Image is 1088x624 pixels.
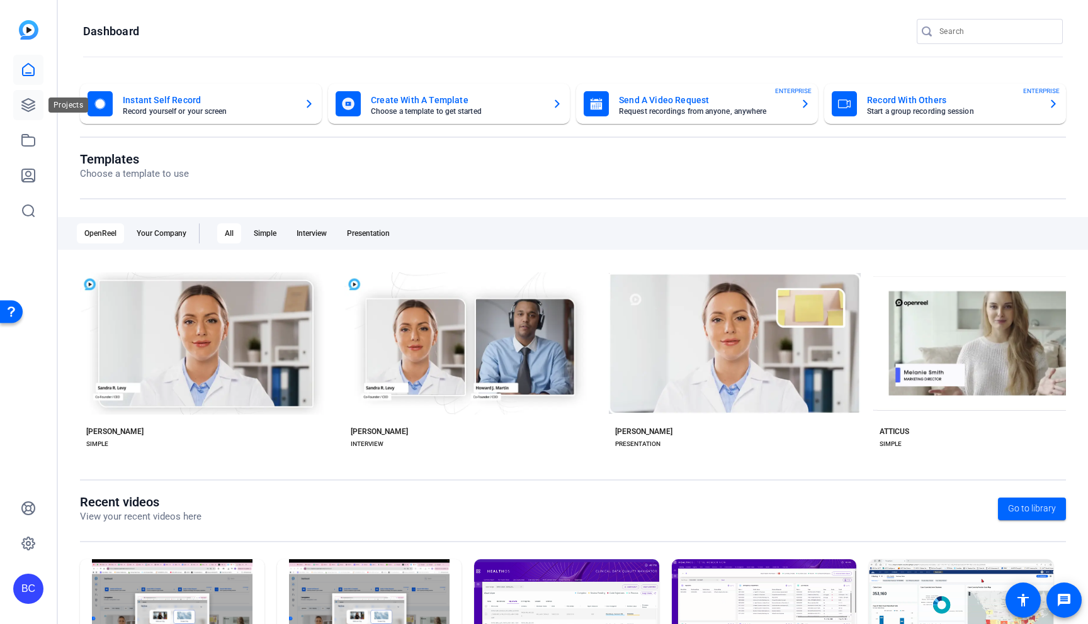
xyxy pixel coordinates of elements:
div: Your Company [129,223,194,243]
span: ENTERPRISE [775,86,812,96]
div: [PERSON_NAME] [615,426,672,437]
mat-icon: message [1057,593,1072,608]
img: blue-gradient.svg [19,20,38,40]
div: Interview [289,223,334,243]
p: View your recent videos here [80,510,201,524]
div: INTERVIEW [351,439,383,449]
div: SIMPLE [880,439,902,449]
mat-card-title: Instant Self Record [123,92,294,108]
h1: Recent videos [80,494,201,510]
mat-card-subtitle: Request recordings from anyone, anywhere [619,108,790,115]
button: Instant Self RecordRecord yourself or your screen [80,84,322,124]
button: Send A Video RequestRequest recordings from anyone, anywhereENTERPRISE [576,84,818,124]
div: ATTICUS [880,426,909,437]
span: Go to library [1008,502,1056,515]
mat-icon: accessibility [1016,593,1031,608]
h1: Dashboard [83,24,139,39]
div: Presentation [339,223,397,243]
div: Simple [246,223,284,243]
button: Create With A TemplateChoose a template to get started [328,84,570,124]
div: SIMPLE [86,439,108,449]
div: [PERSON_NAME] [86,426,144,437]
a: Go to library [998,498,1066,520]
div: All [217,223,241,243]
mat-card-subtitle: Record yourself or your screen [123,108,294,115]
input: Search [939,24,1053,39]
mat-card-subtitle: Choose a template to get started [371,108,542,115]
div: Projects [48,97,88,113]
mat-card-subtitle: Start a group recording session [867,108,1038,115]
div: [PERSON_NAME] [351,426,408,437]
h1: Templates [80,152,189,167]
span: ENTERPRISE [1023,86,1060,96]
div: BC [13,574,43,604]
div: OpenReel [77,223,124,243]
p: Choose a template to use [80,167,189,181]
div: PRESENTATION [615,439,660,449]
mat-card-title: Send A Video Request [619,92,790,108]
mat-card-title: Record With Others [867,92,1038,108]
button: Record With OthersStart a group recording sessionENTERPRISE [824,84,1066,124]
mat-card-title: Create With A Template [371,92,542,108]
